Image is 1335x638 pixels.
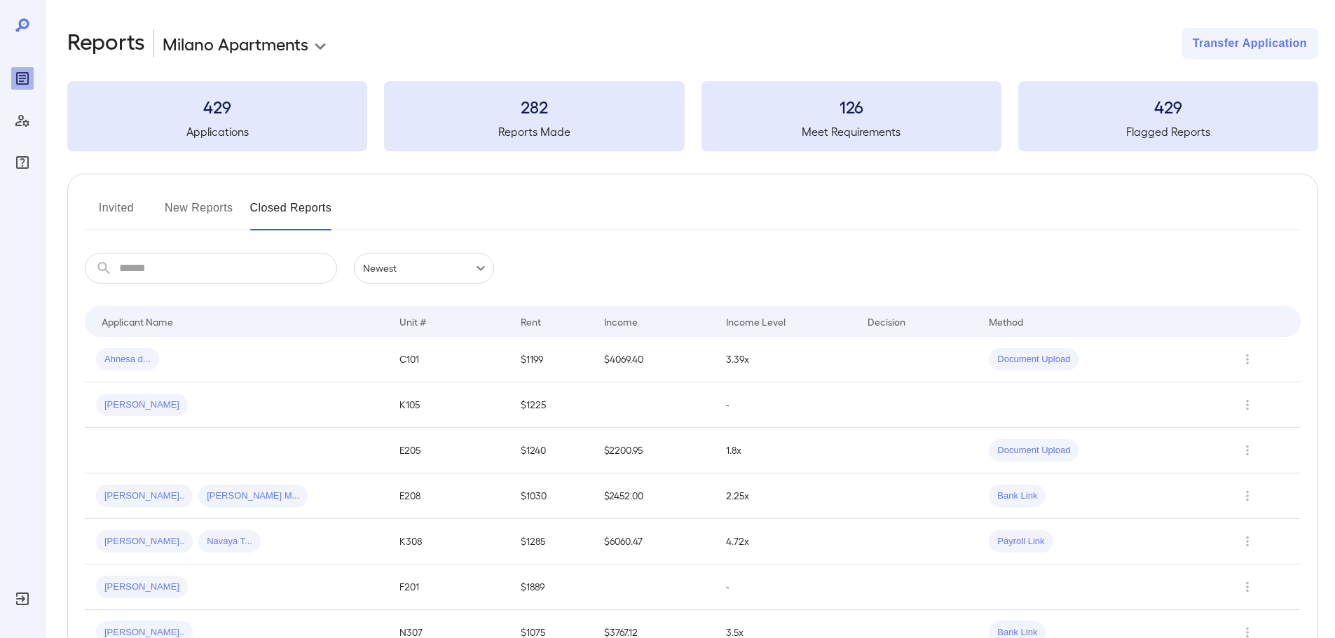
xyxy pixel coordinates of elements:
[198,490,308,503] span: [PERSON_NAME] M...
[1236,576,1259,598] button: Row Actions
[509,337,593,382] td: $1199
[388,473,509,519] td: E208
[1236,439,1259,462] button: Row Actions
[354,253,494,284] div: Newest
[715,473,857,519] td: 2.25x
[96,398,188,412] span: [PERSON_NAME]
[989,535,1053,548] span: Payroll Link
[388,337,509,382] td: C101
[11,67,34,90] div: Reports
[868,313,905,330] div: Decision
[11,151,34,174] div: FAQ
[701,123,1001,140] h5: Meet Requirements
[604,313,638,330] div: Income
[67,95,367,118] h3: 429
[593,473,714,519] td: $2452.00
[384,123,684,140] h5: Reports Made
[509,428,593,473] td: $1240
[715,337,857,382] td: 3.39x
[11,588,34,610] div: Log Out
[715,564,857,610] td: -
[989,313,1023,330] div: Method
[509,564,593,610] td: $1889
[96,490,193,503] span: [PERSON_NAME]..
[509,519,593,564] td: $1285
[509,473,593,519] td: $1030
[163,32,308,55] p: Milano Apartments
[509,382,593,428] td: $1225
[715,428,857,473] td: 1.8x
[521,313,543,330] div: Rent
[85,197,148,230] button: Invited
[1018,95,1318,118] h3: 429
[384,95,684,118] h3: 282
[715,519,857,564] td: 4.72x
[198,535,261,548] span: Navaya T...
[388,564,509,610] td: F201
[715,382,857,428] td: -
[726,313,786,330] div: Income Level
[67,81,1318,151] summary: 429Applications282Reports Made126Meet Requirements429Flagged Reports
[388,382,509,428] td: K105
[1236,394,1259,416] button: Row Actions
[388,428,509,473] td: E205
[11,109,34,132] div: Manage Users
[989,353,1079,366] span: Document Upload
[67,123,367,140] h5: Applications
[102,313,173,330] div: Applicant Name
[1018,123,1318,140] h5: Flagged Reports
[388,519,509,564] td: K308
[989,490,1046,503] span: Bank Link
[1236,348,1259,370] button: Row Actions
[593,337,714,382] td: $4069.40
[399,313,426,330] div: Unit #
[96,535,193,548] span: [PERSON_NAME]..
[1236,530,1259,553] button: Row Actions
[1182,28,1318,59] button: Transfer Application
[250,197,332,230] button: Closed Reports
[96,581,188,594] span: [PERSON_NAME]
[989,444,1079,457] span: Document Upload
[96,353,159,366] span: Ahnesa d...
[1236,485,1259,507] button: Row Actions
[593,519,714,564] td: $6060.47
[165,197,233,230] button: New Reports
[593,428,714,473] td: $2200.95
[701,95,1001,118] h3: 126
[67,28,145,59] h2: Reports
